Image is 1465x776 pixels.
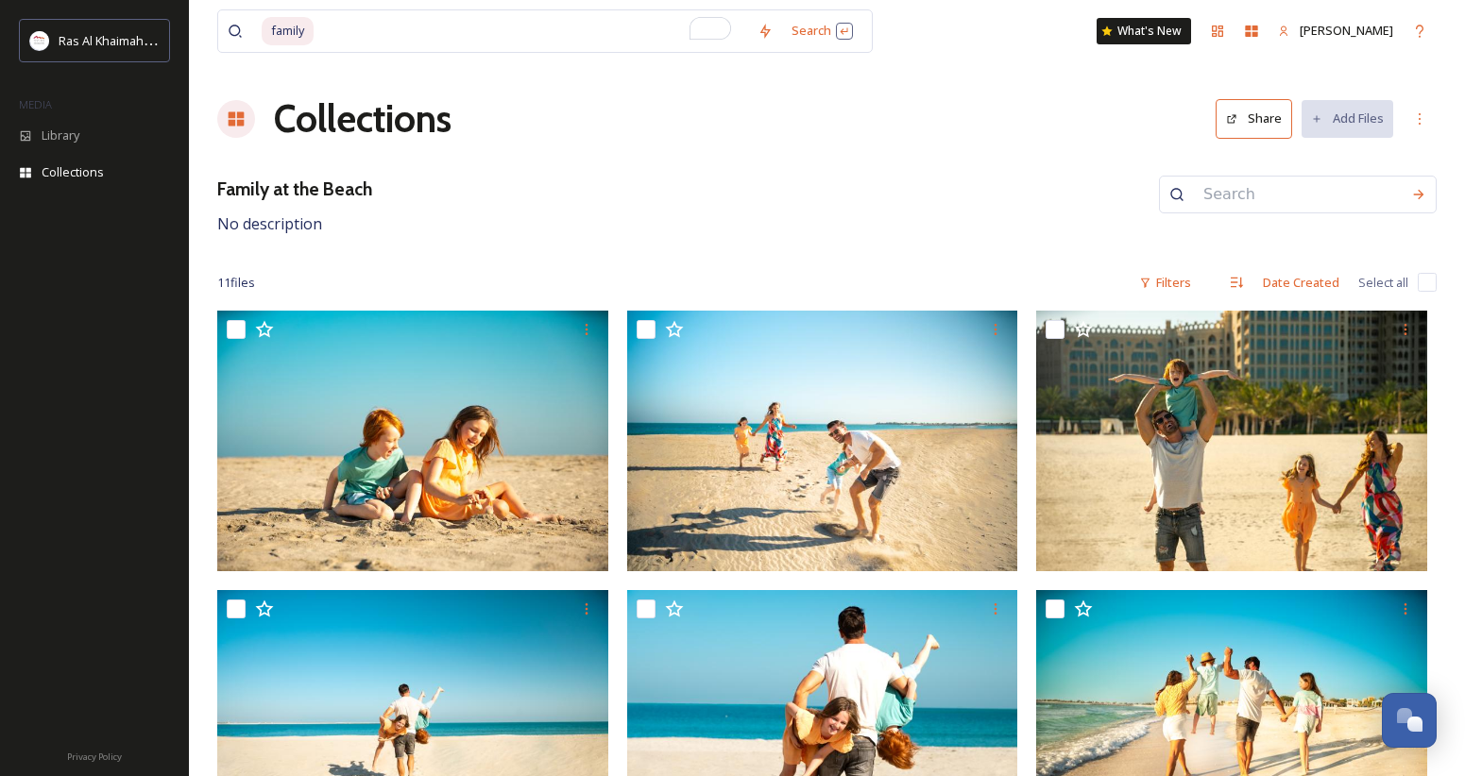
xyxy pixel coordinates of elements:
div: Filters [1130,264,1201,301]
input: Search [1194,174,1402,215]
button: Open Chat [1382,693,1437,748]
span: Collections [42,163,104,181]
span: Select all [1358,274,1408,292]
span: MEDIA [19,97,52,111]
img: DP - Couple_.jpg [1036,311,1427,571]
a: What's New [1097,18,1191,44]
span: family [262,17,314,44]
a: Privacy Policy [67,744,122,767]
input: To enrich screen reader interactions, please activate Accessibility in Grammarly extension settings [315,10,748,52]
button: Share [1216,99,1292,138]
img: DP - Couple_-2.jpg [627,311,1018,571]
a: Collections [274,91,451,147]
button: Add Files [1302,100,1393,137]
span: 11 file s [217,274,255,292]
span: Privacy Policy [67,751,122,763]
h3: Family at the Beach [217,176,372,203]
span: Ras Al Khaimah Tourism Development Authority [59,31,326,49]
span: [PERSON_NAME] [1300,22,1393,39]
span: Library [42,127,79,144]
a: [PERSON_NAME] [1269,12,1403,49]
img: DP - Couple_-3.jpg [217,311,608,571]
img: Logo_RAKTDA_RGB-01.png [30,31,49,50]
span: No description [217,213,322,234]
div: Search [782,12,862,49]
div: Date Created [1253,264,1349,301]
